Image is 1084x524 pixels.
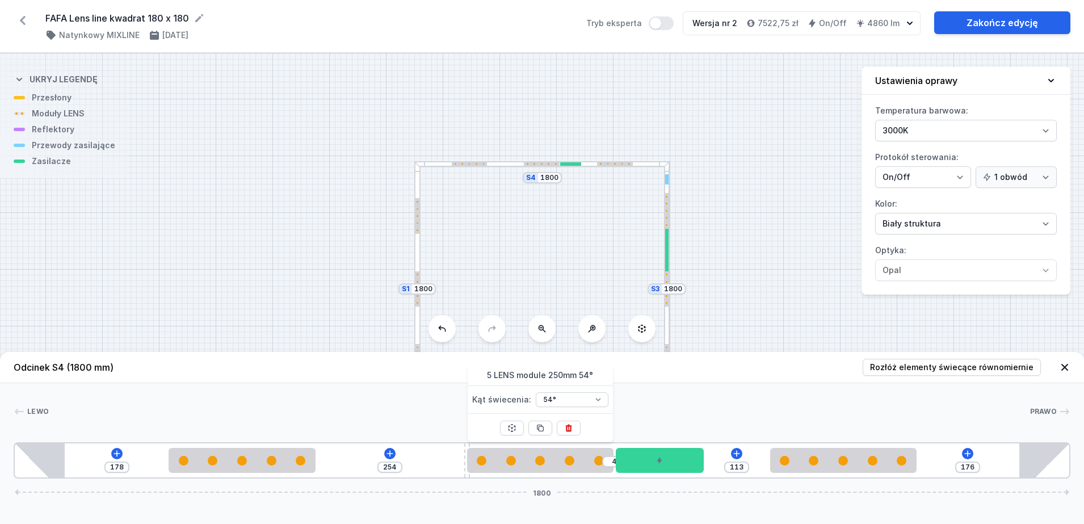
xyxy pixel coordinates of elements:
input: Wymiar [mm] [606,457,624,466]
button: Ustawienia oprawy [862,67,1070,95]
span: 1800 [528,489,556,496]
span: 5 LENS module 250mm 54° [468,365,613,386]
button: Dodaj element [731,448,742,459]
h4: Ukryj legendę [30,74,98,85]
div: 5 LENS module 250mm 54° [467,448,614,473]
h4: Natynkowy MIXLINE [59,30,140,41]
select: Temperatura barwowa: [875,120,1057,141]
button: Tryb eksperta [649,16,674,30]
div: 5 LENS module 250mm 54° [770,448,917,473]
select: Optyka: [875,259,1057,281]
label: Tryb eksperta [586,16,674,30]
h4: 4860 lm [867,18,900,29]
label: Optyka: [875,241,1057,281]
h4: [DATE] [162,30,188,41]
h4: Odcinek S4 [14,360,114,374]
button: Edytuj nazwę projektu [194,12,205,24]
button: Rozłóż elementy świecące równomiernie [863,359,1041,376]
select: Kąt świecenia: [536,392,608,407]
form: FAFA Lens line kwadrat 180 x 180 [45,11,573,25]
a: Zakończ edycję [934,11,1070,34]
input: Wymiar [mm] [414,284,432,294]
select: Protokół sterowania: [976,166,1057,188]
button: Duplikuj [528,421,552,435]
input: Wymiar [mm] [664,284,682,294]
input: Wymiar [mm] [728,463,746,472]
div: Wersja nr 2 [692,18,737,29]
span: Kąt świecenia : [472,391,531,409]
div: 5 LENS module 250mm 54° [169,448,315,473]
h4: On/Off [819,18,847,29]
select: Protokół sterowania: [875,166,971,188]
input: Wymiar [mm] [108,463,126,472]
label: Kolor: [875,195,1057,234]
h4: 7522,75 zł [758,18,799,29]
div: ON/OFF Driver - up to 3,5W [616,448,704,473]
h4: Ustawienia oprawy [875,74,957,87]
span: Rozłóż elementy świecące równomiernie [870,362,1033,373]
input: Wymiar [mm] [540,173,558,182]
input: Wymiar [mm] [381,463,399,472]
input: Wymiar [mm] [959,463,977,472]
label: Protokół sterowania: [875,148,1057,188]
select: Kolor: [875,213,1057,234]
button: Dodaj element [962,448,973,459]
button: Usuń element [557,421,581,435]
button: Dodaj element [384,448,396,459]
button: Dodaj element [111,448,123,459]
button: Wyśrodkuj [500,421,524,435]
span: Prawo [1030,407,1057,416]
button: Wersja nr 27522,75 złOn/Off4860 lm [683,11,921,35]
button: Ukryj legendę [14,65,98,92]
span: Lewo [27,407,49,416]
label: Temperatura barwowa: [875,102,1057,141]
span: (1800 mm) [66,362,114,373]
